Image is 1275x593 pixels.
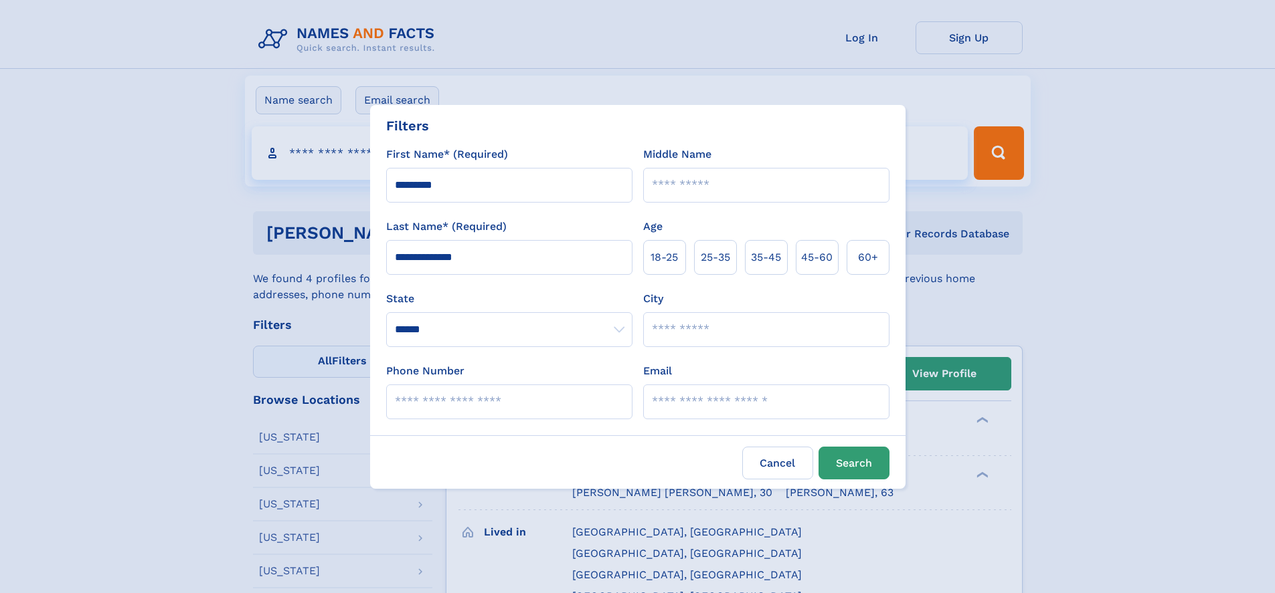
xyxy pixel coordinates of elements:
span: 18‑25 [651,249,678,265]
label: State [386,291,632,307]
label: City [643,291,663,307]
span: 60+ [858,249,878,265]
label: Email [643,363,672,379]
button: Search [819,447,889,479]
label: Phone Number [386,363,464,379]
label: Age [643,219,663,235]
label: Cancel [742,447,813,479]
span: 25‑35 [701,249,730,265]
label: Middle Name [643,146,711,162]
div: Filters [386,116,429,136]
label: Last Name* (Required) [386,219,507,235]
label: First Name* (Required) [386,146,508,162]
span: 45‑60 [801,249,833,265]
span: 35‑45 [751,249,781,265]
